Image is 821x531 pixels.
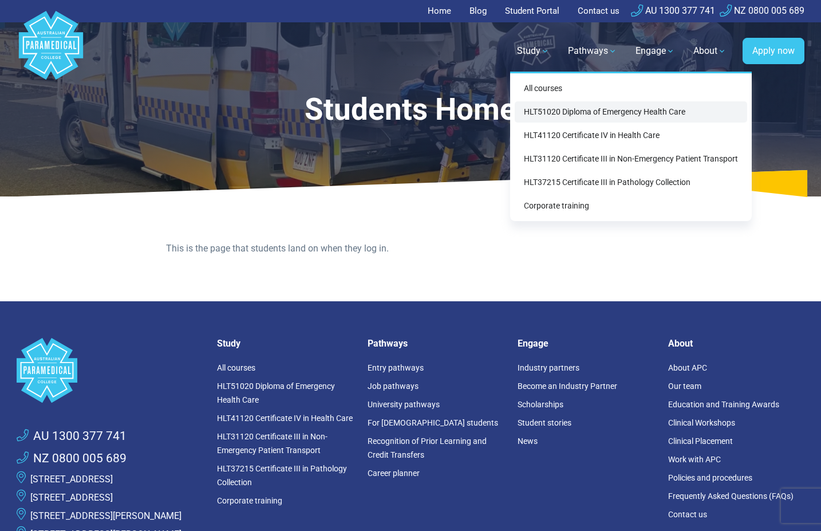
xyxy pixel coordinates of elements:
[518,363,579,372] a: Industry partners
[217,496,282,505] a: Corporate training
[518,400,563,409] a: Scholarships
[115,92,706,128] h1: Students Home
[510,72,752,221] div: Study
[217,414,353,423] a: HLT41120 Certificate IV in Health Care
[518,338,654,349] h5: Engage
[368,338,504,349] h5: Pathways
[668,436,733,446] a: Clinical Placement
[368,469,420,478] a: Career planner
[668,363,707,372] a: About APC
[17,450,127,468] a: NZ 0800 005 689
[515,172,747,193] a: HLT37215 Certificate III in Pathology Collection
[720,5,804,16] a: NZ 0800 005 689
[30,510,181,521] a: [STREET_ADDRESS][PERSON_NAME]
[668,473,752,482] a: Policies and procedures
[668,418,735,427] a: Clinical Workshops
[166,242,654,255] p: This is the page that students land on when they log in.
[668,455,721,464] a: Work with APC
[518,418,571,427] a: Student stories
[668,400,779,409] a: Education and Training Awards
[668,491,794,501] a: Frequently Asked Questions (FAQs)
[368,381,419,391] a: Job pathways
[217,432,327,455] a: HLT31120 Certificate III in Non-Emergency Patient Transport
[30,474,113,485] a: [STREET_ADDRESS]
[368,363,424,372] a: Entry pathways
[30,492,113,503] a: [STREET_ADDRESS]
[368,436,487,459] a: Recognition of Prior Learning and Credit Transfers
[668,381,701,391] a: Our team
[515,78,747,99] a: All courses
[668,338,805,349] h5: About
[561,35,624,67] a: Pathways
[515,195,747,217] a: Corporate training
[631,5,715,16] a: AU 1300 377 741
[510,35,556,67] a: Study
[17,427,127,446] a: AU 1300 377 741
[515,148,747,170] a: HLT31120 Certificate III in Non-Emergency Patient Transport
[17,338,203,403] a: Space
[743,38,804,64] a: Apply now
[217,338,354,349] h5: Study
[515,125,747,146] a: HLT41120 Certificate IV in Health Care
[217,363,255,372] a: All courses
[17,22,85,80] a: Australian Paramedical College
[686,35,733,67] a: About
[217,464,347,487] a: HLT37215 Certificate III in Pathology Collection
[368,418,498,427] a: For [DEMOGRAPHIC_DATA] students
[518,436,538,446] a: News
[515,101,747,123] a: HLT51020 Diploma of Emergency Health Care
[368,400,440,409] a: University pathways
[217,381,335,404] a: HLT51020 Diploma of Emergency Health Care
[518,381,617,391] a: Become an Industry Partner
[668,510,707,519] a: Contact us
[629,35,682,67] a: Engage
